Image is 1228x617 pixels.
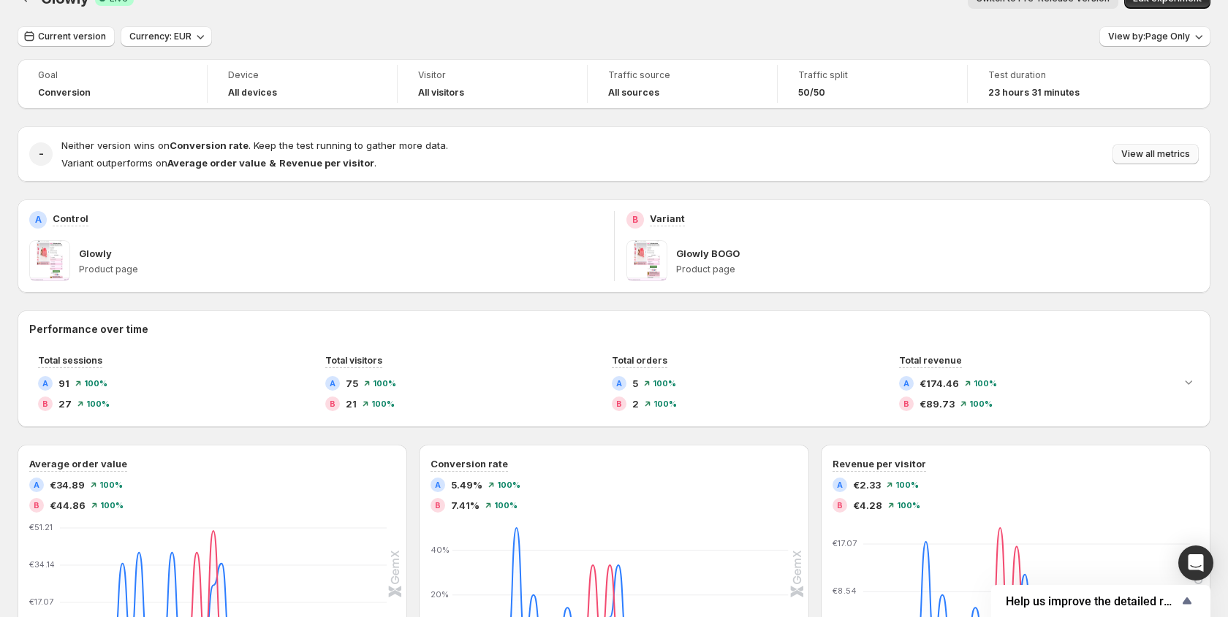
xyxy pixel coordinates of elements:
[38,69,186,81] span: Goal
[58,396,72,411] span: 27
[435,480,441,489] h2: A
[29,559,56,570] text: €34.14
[616,399,622,408] h2: B
[38,31,106,42] span: Current version
[29,240,70,281] img: Glowly
[330,399,336,408] h2: B
[676,264,1199,275] p: Product page
[418,87,464,99] h4: All visitors
[53,211,88,226] p: Control
[431,545,450,555] text: 40%
[988,69,1137,81] span: Test duration
[228,87,277,99] h4: All devices
[895,480,919,489] span: 100 %
[35,214,42,226] h2: A
[84,379,107,388] span: 100 %
[853,478,881,492] span: €2.33
[920,396,955,411] span: €89.73
[903,379,909,388] h2: A
[34,501,39,510] h2: B
[42,399,48,408] h2: B
[61,157,376,169] span: Variant outperforms on .
[29,597,53,607] text: €17.07
[435,501,441,510] h2: B
[988,68,1137,100] a: Test duration23 hours 31 minutes
[451,478,482,492] span: 5.49%
[38,355,102,366] span: Total sessions
[29,322,1199,337] h2: Performance over time
[833,586,857,597] text: €8.54
[86,399,110,408] span: 100 %
[974,379,997,388] span: 100 %
[616,379,622,388] h2: A
[418,68,566,100] a: VisitorAll visitors
[129,31,192,42] span: Currency: EUR
[79,264,602,275] p: Product page
[1178,372,1199,392] button: Expand chart
[61,139,448,151] span: Neither version wins on . Keep the test running to gather more data.
[903,399,909,408] h2: B
[1113,144,1199,164] button: View all metrics
[18,26,115,47] button: Current version
[346,376,358,391] span: 75
[330,379,336,388] h2: A
[626,240,667,281] img: Glowly BOGO
[837,501,843,510] h2: B
[837,480,843,489] h2: A
[1006,594,1178,608] span: Help us improve the detailed report for A/B campaigns
[632,214,638,226] h2: B
[632,396,639,411] span: 2
[39,147,44,161] h2: -
[58,376,69,391] span: 91
[50,498,86,513] span: €44.86
[798,69,947,81] span: Traffic split
[228,69,376,81] span: Device
[29,456,127,471] h3: Average order value
[170,139,249,151] strong: Conversion rate
[612,355,667,366] span: Total orders
[1121,148,1190,160] span: View all metrics
[853,498,882,513] span: €4.28
[676,246,740,261] p: Glowly BOGO
[431,456,508,471] h3: Conversion rate
[100,501,124,510] span: 100 %
[988,87,1080,99] span: 23 hours 31 minutes
[325,355,382,366] span: Total visitors
[969,399,993,408] span: 100 %
[79,246,112,261] p: Glowly
[798,87,825,99] span: 50/50
[1099,26,1210,47] button: View by:Page Only
[29,522,53,532] text: €51.21
[608,87,659,99] h4: All sources
[650,211,685,226] p: Variant
[920,376,959,391] span: €174.46
[608,68,757,100] a: Traffic sourceAll sources
[50,478,85,492] span: €34.89
[167,157,266,169] strong: Average order value
[798,68,947,100] a: Traffic split50/50
[418,69,566,81] span: Visitor
[1108,31,1190,42] span: View by: Page Only
[38,68,186,100] a: GoalConversion
[494,501,518,510] span: 100 %
[1178,545,1213,580] div: Open Intercom Messenger
[99,480,123,489] span: 100 %
[497,480,520,489] span: 100 %
[833,456,926,471] h3: Revenue per visitor
[632,376,638,391] span: 5
[121,26,212,47] button: Currency: EUR
[653,399,677,408] span: 100 %
[371,399,395,408] span: 100 %
[608,69,757,81] span: Traffic source
[431,589,449,599] text: 20%
[38,87,91,99] span: Conversion
[653,379,676,388] span: 100 %
[346,396,357,411] span: 21
[34,480,39,489] h2: A
[899,355,962,366] span: Total revenue
[1006,592,1196,610] button: Show survey - Help us improve the detailed report for A/B campaigns
[897,501,920,510] span: 100 %
[451,498,480,513] span: 7.41%
[279,157,374,169] strong: Revenue per visitor
[42,379,48,388] h2: A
